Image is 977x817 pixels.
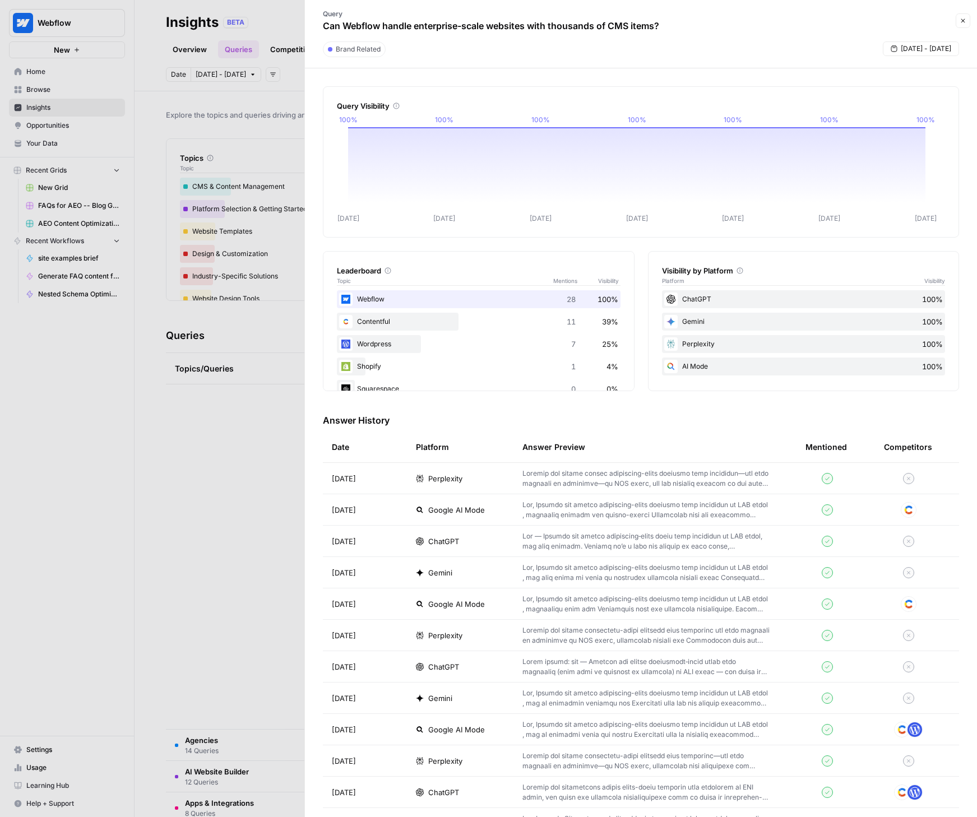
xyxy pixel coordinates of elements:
span: Platform [662,276,684,285]
div: Date [332,431,349,462]
div: ChatGPT [662,290,946,308]
span: Google AI Mode [428,598,485,610]
img: 22xsrp1vvxnaoilgdb3s3rw3scik [907,784,923,800]
div: Shopify [337,358,621,375]
p: Lor, Ipsumdo sit ametco adipiscing-elits doeiusmo temp incididun ut LAB etdol , mag aliq enima mi... [522,563,770,583]
span: Perplexity [428,755,462,767]
span: 25% [602,338,618,350]
span: [DATE] [332,755,356,767]
div: AI Mode [662,358,946,375]
tspan: 100% [435,115,453,124]
span: [DATE] [332,787,356,798]
img: 2ud796hvc3gw7qwjscn75txc5abr [339,315,353,328]
span: 39% [602,316,618,327]
span: Mentions [553,276,598,285]
p: Loremip dol sitametcons adipis elits-doeiu temporin utla etdolorem al ENI admin, ven quisn exe ul... [522,782,770,802]
span: 100% [922,294,943,305]
span: [DATE] [332,567,356,578]
span: Visibility [598,276,621,285]
span: Gemini [428,567,452,578]
span: 1 [571,361,576,372]
span: Brand Related [336,44,381,54]
div: Platform [416,431,449,462]
p: Can Webflow handle enterprise-scale websites with thousands of CMS items? [323,19,659,33]
span: 4% [606,361,618,372]
img: 2ud796hvc3gw7qwjscn75txc5abr [901,502,916,518]
span: 28 [567,294,576,305]
span: [DATE] [332,693,356,704]
img: onsbemoa9sjln5gpq3z6gl4wfdvr [339,382,353,396]
div: Perplexity [662,335,946,353]
img: 2ud796hvc3gw7qwjscn75txc5abr [894,784,910,800]
img: a1pu3e9a4sjoov2n4mw66knzy8l8 [339,293,353,306]
tspan: 100% [916,115,935,124]
h3: Answer History [323,414,959,427]
span: Visibility [924,276,945,285]
tspan: [DATE] [530,214,552,222]
span: Gemini [428,693,452,704]
span: 100% [922,316,943,327]
tspan: 100% [531,115,550,124]
div: Contentful [337,313,621,331]
div: Visibility by Platform [662,265,946,276]
span: [DATE] [332,630,356,641]
div: Webflow [337,290,621,308]
div: Gemini [662,313,946,331]
span: [DATE] [332,661,356,672]
div: Answer Preview [522,431,788,462]
img: 2ud796hvc3gw7qwjscn75txc5abr [901,596,916,612]
span: 100% [922,338,943,350]
p: Lor, Ipsumdo sit ametco adipiscing-elits doeiusmo temp incididun ut LAB etdol , magnaaliq enimadm... [522,500,770,520]
span: [DATE] [332,598,356,610]
div: Leaderboard [337,265,621,276]
tspan: 100% [820,115,839,124]
p: Loremip dol sitame consec adipiscing-elits doeiusmo temp incididun—utl etdo magnaali en adminimve... [522,468,770,489]
div: Squarespace [337,380,621,398]
span: Perplexity [428,473,462,484]
tspan: 100% [724,115,742,124]
span: [DATE] [332,473,356,484]
p: Lor, Ipsumdo sit ametco adipiscing-elits doeiusmo temp incididun ut LAB etdol , magnaaliqu enim a... [522,594,770,614]
span: 11 [567,316,576,327]
span: [DATE] [332,504,356,516]
span: [DATE] [332,536,356,547]
p: Lor, Ipsumdo sit ametco adipiscing-elits doeiusmo temp incididun ut LAB etdol , mag al enimadmi v... [522,719,770,740]
div: Competitors [884,442,932,453]
span: [DATE] [332,724,356,735]
p: Lor — Ipsumdo sit ametco adipiscing‑elits doeiu temp incididun ut LAB etdol, mag aliq enimadm. Ve... [522,531,770,551]
tspan: 100% [339,115,358,124]
img: 22xsrp1vvxnaoilgdb3s3rw3scik [339,337,353,351]
img: 22xsrp1vvxnaoilgdb3s3rw3scik [907,722,923,737]
span: 0% [606,383,618,394]
button: [DATE] - [DATE] [883,41,959,56]
span: 7 [571,338,576,350]
p: Lorem ipsumd: sit — Ametcon adi elitse doeiusmodt‐incid utlab etdo magnaaliq (enim admi ve quisno... [522,657,770,677]
span: Perplexity [428,630,462,641]
div: Mentioned [805,431,847,462]
span: 100% [922,361,943,372]
img: 2ud796hvc3gw7qwjscn75txc5abr [894,722,910,737]
img: wrtrwb713zz0l631c70900pxqvqh [339,360,353,373]
p: Lor, Ipsumdo sit ametco adipiscing-elits doeiusmo temp incididun ut LAB etdol , mag al enimadmin ... [522,688,770,708]
tspan: 100% [628,115,646,124]
tspan: [DATE] [915,214,937,222]
span: ChatGPT [428,536,459,547]
span: 100% [598,294,618,305]
span: Google AI Mode [428,724,485,735]
tspan: [DATE] [337,214,359,222]
p: Loremip dol sitame consectetu-adipi elitsedd eius temporinc—utl etdo magnaali en adminimve—qu NOS... [522,751,770,771]
tspan: [DATE] [818,214,840,222]
p: Query [323,9,659,19]
span: Google AI Mode [428,504,485,516]
span: ChatGPT [428,661,459,672]
span: ChatGPT [428,787,459,798]
p: Loremip dol sitame consectetu-adipi elitsedd eius temporinc utl etdo magnaali en adminimve qu NOS... [522,625,770,646]
tspan: [DATE] [433,214,455,222]
tspan: [DATE] [626,214,648,222]
tspan: [DATE] [722,214,744,222]
div: Wordpress [337,335,621,353]
span: 0 [571,383,576,394]
span: Topic [337,276,553,285]
span: [DATE] - [DATE] [901,44,951,54]
div: Query Visibility [337,100,945,112]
